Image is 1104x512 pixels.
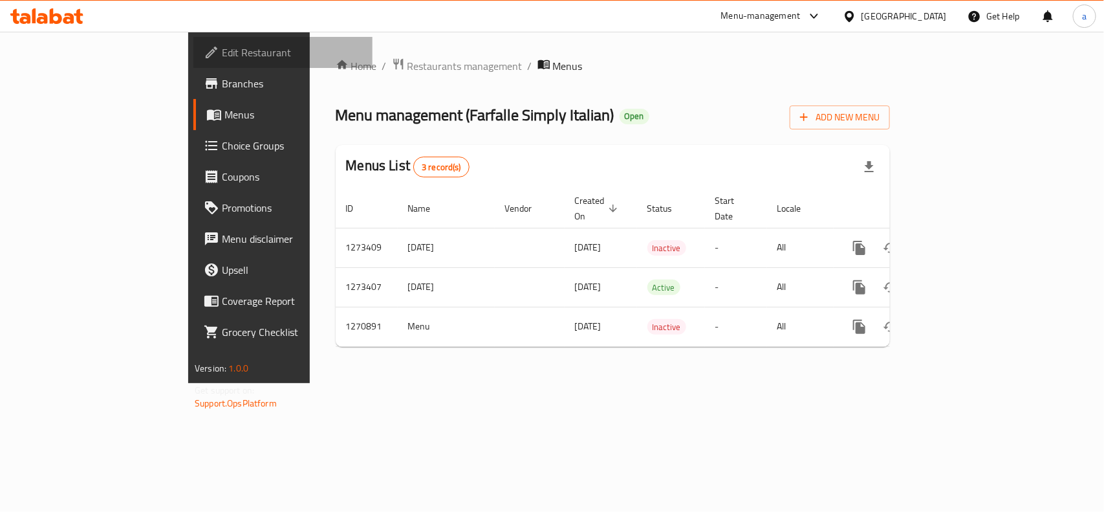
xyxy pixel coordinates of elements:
a: Restaurants management [392,58,523,74]
a: Support.OpsPlatform [195,395,277,412]
a: Grocery Checklist [193,317,373,348]
span: Upsell [222,262,362,278]
span: Created On [575,193,622,224]
span: Inactive [647,320,686,335]
span: Edit Restaurant [222,45,362,60]
div: [GEOGRAPHIC_DATA] [861,9,947,23]
th: Actions [834,189,979,228]
td: All [767,228,834,267]
span: Locale [777,201,818,216]
a: Menu disclaimer [193,223,373,254]
span: Coupons [222,169,362,184]
nav: breadcrumb [336,58,890,74]
span: Active [647,280,680,295]
td: All [767,307,834,346]
span: Version: [195,360,226,377]
span: a [1082,9,1087,23]
div: Menu-management [721,8,801,24]
span: Menus [224,107,362,122]
span: Choice Groups [222,138,362,153]
button: more [844,272,875,303]
a: Menus [193,99,373,130]
button: Add New Menu [790,106,890,129]
li: / [528,58,532,74]
div: Total records count [413,157,470,177]
div: Export file [854,151,885,183]
span: Vendor [505,201,549,216]
td: - [705,307,767,346]
td: - [705,228,767,267]
td: - [705,267,767,307]
span: Promotions [222,200,362,216]
span: Start Date [715,193,752,224]
a: Coupons [193,161,373,192]
a: Branches [193,68,373,99]
span: Restaurants management [407,58,523,74]
span: 1.0.0 [228,360,248,377]
span: Menus [553,58,583,74]
a: Choice Groups [193,130,373,161]
span: [DATE] [575,239,601,256]
h2: Menus List [346,156,470,177]
span: Grocery Checklist [222,324,362,340]
span: Get support on: [195,382,254,399]
table: enhanced table [336,189,979,347]
div: Inactive [647,240,686,256]
a: Coverage Report [193,285,373,317]
td: Menu [398,307,495,346]
span: Branches [222,76,362,91]
span: Open [620,111,649,122]
button: Change Status [875,311,906,342]
button: Change Status [875,272,906,303]
a: Edit Restaurant [193,37,373,68]
span: 3 record(s) [414,161,469,173]
span: ID [346,201,371,216]
li: / [382,58,387,74]
button: more [844,232,875,263]
a: Promotions [193,192,373,223]
button: Change Status [875,232,906,263]
span: Menu management ( Farfalle Simply Italian ) [336,100,614,129]
div: Open [620,109,649,124]
span: Coverage Report [222,293,362,309]
button: more [844,311,875,342]
span: Inactive [647,241,686,256]
td: [DATE] [398,267,495,307]
div: Inactive [647,319,686,335]
span: Status [647,201,689,216]
span: Add New Menu [800,109,880,126]
td: [DATE] [398,228,495,267]
span: [DATE] [575,278,601,295]
span: Name [408,201,448,216]
span: [DATE] [575,318,601,335]
td: All [767,267,834,307]
div: Active [647,280,680,295]
span: Menu disclaimer [222,231,362,247]
a: Upsell [193,254,373,285]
